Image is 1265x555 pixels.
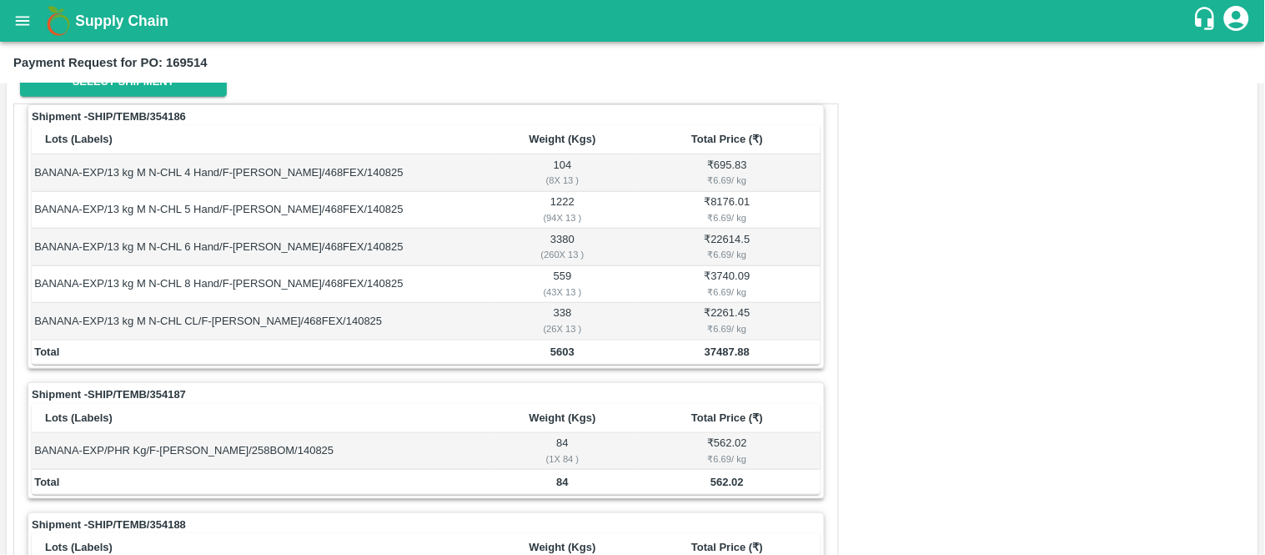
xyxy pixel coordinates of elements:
[636,210,817,225] div: ₹ 6.69 / kg
[494,452,631,467] div: ( 1 X 84 )
[491,229,634,265] td: 3380
[550,346,575,358] b: 5603
[75,9,1192,33] a: Supply Chain
[691,133,763,145] b: Total Price (₹)
[1222,3,1252,38] div: account of current user
[75,13,168,29] b: Supply Chain
[3,2,42,40] button: open drawer
[494,321,631,336] div: ( 26 X 13 )
[636,247,817,262] div: ₹ 6.69 / kg
[32,192,491,229] td: BANANA-EXP/13 kg M N-CHL 5 Hand/F-[PERSON_NAME]/468FEX/140825
[13,56,208,69] b: Payment Request for PO: 169514
[45,133,113,145] b: Lots (Labels)
[491,266,634,303] td: 559
[32,154,491,191] td: BANANA-EXP/13 kg M N-CHL 4 Hand/F-[PERSON_NAME]/468FEX/140825
[45,411,113,424] b: Lots (Labels)
[32,266,491,303] td: BANANA-EXP/13 kg M N-CHL 8 Hand/F-[PERSON_NAME]/468FEX/140825
[42,4,75,38] img: logo
[634,266,821,303] td: ₹ 3740.09
[32,303,491,340] td: BANANA-EXP/13 kg M N-CHL CL/F-[PERSON_NAME]/468FEX/140825
[691,411,763,424] b: Total Price (₹)
[705,346,750,358] b: 37487.88
[491,192,634,229] td: 1222
[32,433,491,470] td: BANANA-EXP/PHR Kg/F-[PERSON_NAME]/258BOM/140825
[32,386,186,403] strong: Shipment - SHIP/TEMB/354187
[530,133,596,145] b: Weight (Kgs)
[636,173,817,188] div: ₹ 6.69 / kg
[32,108,186,125] strong: Shipment - SHIP/TEMB/354186
[34,346,59,358] b: Total
[494,285,631,300] div: ( 43 X 13 )
[45,541,113,553] b: Lots (Labels)
[634,192,821,229] td: ₹ 8176.01
[494,210,631,225] div: ( 94 X 13 )
[34,476,59,488] b: Total
[636,321,817,336] div: ₹ 6.69 / kg
[530,411,596,424] b: Weight (Kgs)
[491,154,634,191] td: 104
[634,433,821,470] td: ₹ 562.02
[530,541,596,553] b: Weight (Kgs)
[634,229,821,265] td: ₹ 22614.5
[636,285,817,300] div: ₹ 6.69 / kg
[32,229,491,265] td: BANANA-EXP/13 kg M N-CHL 6 Hand/F-[PERSON_NAME]/468FEX/140825
[32,517,186,533] strong: Shipment - SHIP/TEMB/354188
[491,433,634,470] td: 84
[636,452,817,467] div: ₹ 6.69 / kg
[710,476,744,488] b: 562.02
[691,541,763,553] b: Total Price (₹)
[556,476,568,488] b: 84
[634,154,821,191] td: ₹ 695.83
[1192,6,1222,36] div: customer-support
[634,303,821,340] td: ₹ 2261.45
[494,247,631,262] div: ( 260 X 13 )
[494,173,631,188] div: ( 8 X 13 )
[491,303,634,340] td: 338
